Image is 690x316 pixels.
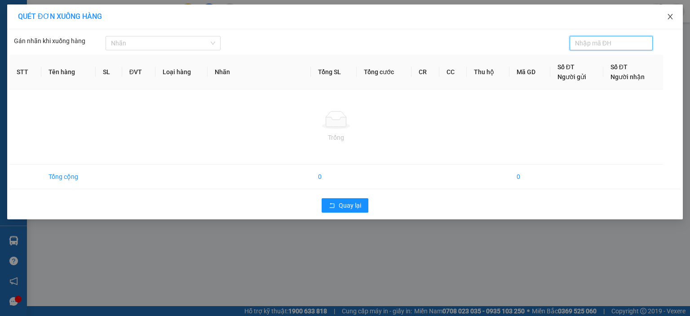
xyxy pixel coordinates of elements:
th: CR [411,55,439,89]
th: CC [439,55,467,89]
th: Thu hộ [467,55,509,89]
th: Loại hàng [155,55,208,89]
span: close [667,13,674,20]
td: 0 [509,165,550,189]
input: Nhập mã ĐH [575,38,641,48]
th: Tên hàng [41,55,95,89]
td: 0 [311,165,357,189]
span: rollback [329,202,335,209]
th: Tổng cước [357,55,411,89]
td: Tổng cộng [41,165,95,189]
span: Người gửi [557,73,586,80]
div: Trống [17,133,656,142]
th: ĐVT [122,55,155,89]
th: SL [96,55,122,89]
span: Số ĐT [557,63,575,71]
th: STT [9,55,41,89]
span: QUÉT ĐƠN XUỐNG HÀNG [18,12,102,21]
th: Mã GD [509,55,550,89]
span: Số ĐT [610,63,628,71]
span: Người nhận [610,73,645,80]
button: Close [658,4,683,30]
th: Tổng SL [311,55,357,89]
span: Quay lại [339,200,361,210]
th: Nhãn [208,55,311,89]
div: Gán nhãn khi xuống hàng [14,36,106,50]
button: rollbackQuay lại [322,198,368,213]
